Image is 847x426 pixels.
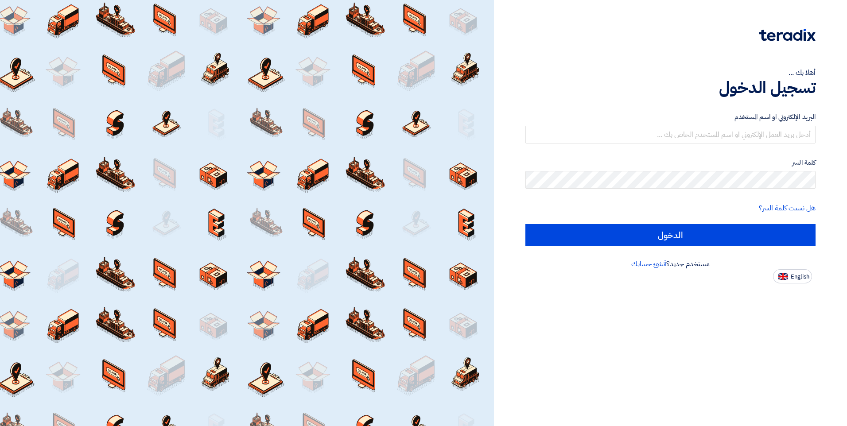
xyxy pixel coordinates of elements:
input: أدخل بريد العمل الإلكتروني او اسم المستخدم الخاص بك ... [525,126,816,143]
input: الدخول [525,224,816,246]
label: كلمة السر [525,158,816,168]
span: English [791,274,809,280]
a: أنشئ حسابك [631,259,666,269]
button: English [773,269,812,283]
div: مستخدم جديد؟ [525,259,816,269]
label: البريد الإلكتروني او اسم المستخدم [525,112,816,122]
div: أهلا بك ... [525,67,816,78]
a: هل نسيت كلمة السر؟ [759,203,816,213]
img: en-US.png [778,273,788,280]
img: Teradix logo [759,29,816,41]
h1: تسجيل الدخول [525,78,816,97]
